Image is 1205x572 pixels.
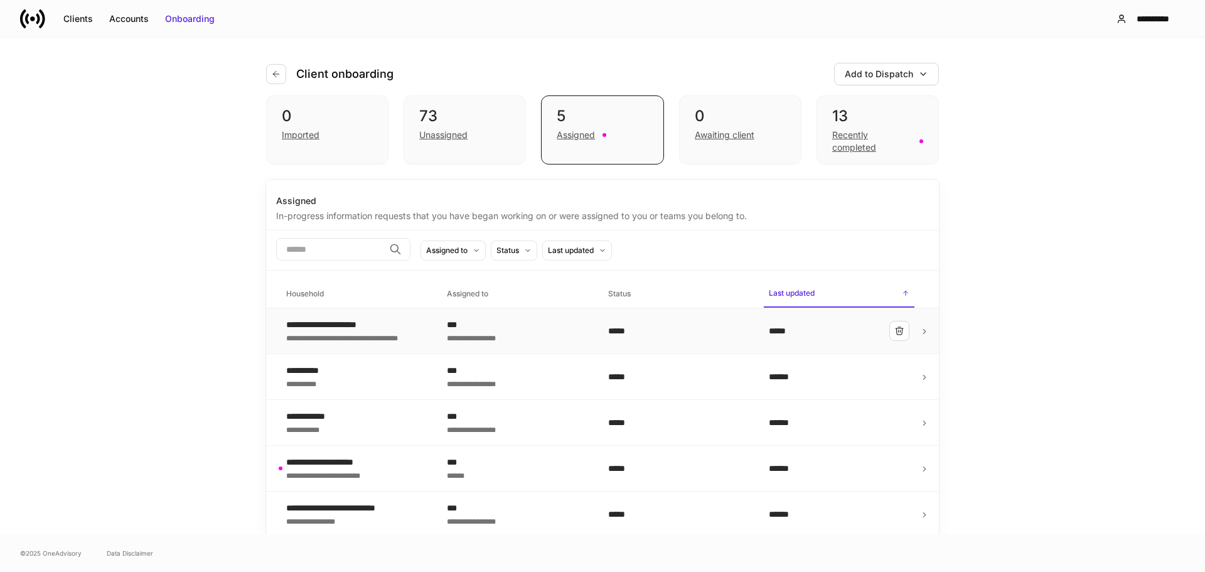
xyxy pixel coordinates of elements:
[107,548,153,558] a: Data Disclaimer
[442,281,592,307] span: Assigned to
[55,9,101,29] button: Clients
[20,548,82,558] span: © 2025 OneAdvisory
[557,106,648,126] div: 5
[832,129,912,154] div: Recently completed
[845,68,913,80] div: Add to Dispatch
[832,106,923,126] div: 13
[496,244,519,256] div: Status
[419,106,510,126] div: 73
[296,67,394,82] h4: Client onboarding
[419,129,468,141] div: Unassigned
[63,13,93,25] div: Clients
[557,129,595,141] div: Assigned
[276,207,929,222] div: In-progress information requests that you have began working on or were assigned to you or teams ...
[834,63,939,85] button: Add to Dispatch
[157,9,223,29] button: Onboarding
[281,281,432,307] span: Household
[276,195,929,207] div: Assigned
[165,13,215,25] div: Onboarding
[769,287,815,299] h6: Last updated
[282,129,319,141] div: Imported
[679,95,801,165] div: 0Awaiting client
[603,281,754,307] span: Status
[491,240,537,261] button: Status
[542,240,612,261] button: Last updated
[286,288,324,299] h6: Household
[817,95,939,165] div: 13Recently completed
[447,288,488,299] h6: Assigned to
[548,244,594,256] div: Last updated
[695,129,754,141] div: Awaiting client
[109,13,149,25] div: Accounts
[266,95,388,165] div: 0Imported
[541,95,663,165] div: 5Assigned
[764,281,914,308] span: Last updated
[420,240,486,261] button: Assigned to
[282,106,373,126] div: 0
[101,9,157,29] button: Accounts
[695,106,786,126] div: 0
[608,288,631,299] h6: Status
[404,95,526,165] div: 73Unassigned
[426,244,468,256] div: Assigned to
